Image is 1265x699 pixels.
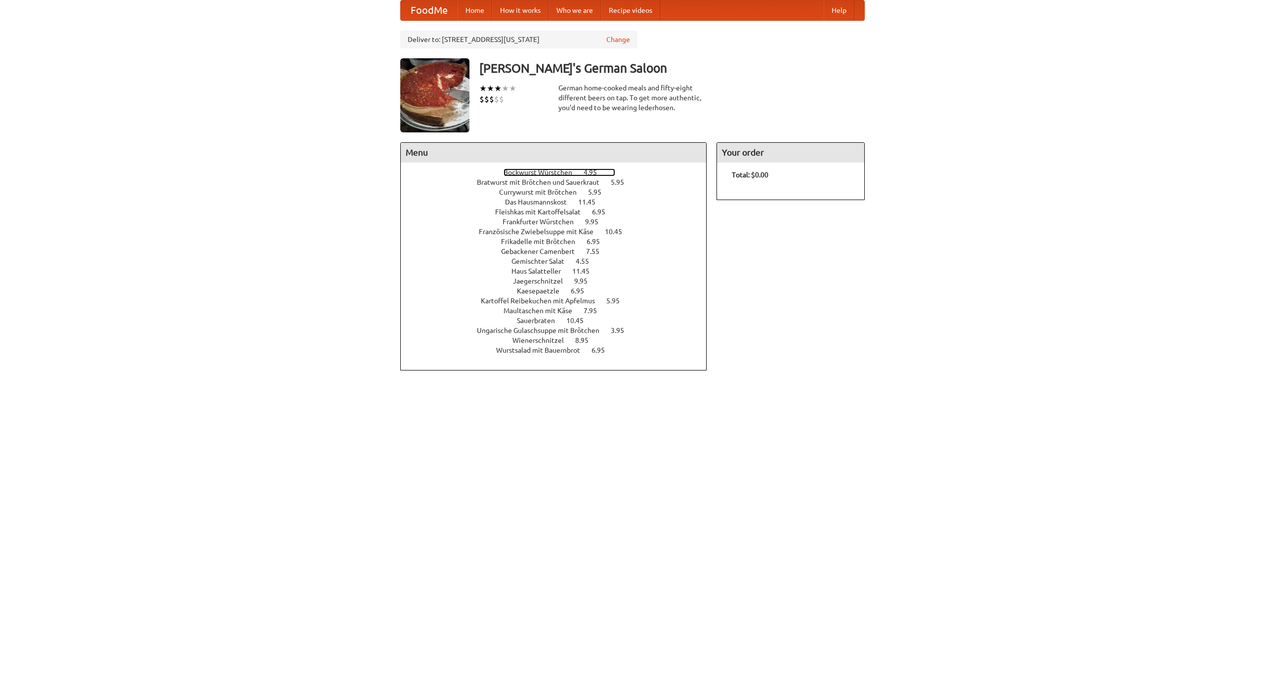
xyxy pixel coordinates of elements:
[503,218,617,226] a: Frankfurter Würstchen 9.95
[496,346,590,354] span: Wurstsalad mit Bauernbrot
[505,198,577,206] span: Das Hausmannskost
[601,0,660,20] a: Recipe videos
[504,307,582,315] span: Maultaschen mit Käse
[517,317,565,325] span: Sauerbraten
[509,83,516,94] li: ★
[586,247,609,255] span: 7.55
[605,228,632,236] span: 10.45
[511,257,607,265] a: Gemischter Salat 4.55
[512,336,574,344] span: Wienerschnitzel
[479,228,640,236] a: Französische Zwiebelsuppe mit Käse 10.45
[574,277,597,285] span: 9.95
[548,0,601,20] a: Who we are
[479,94,484,105] li: $
[481,297,605,305] span: Kartoffel Reibekuchen mit Apfelmus
[572,267,599,275] span: 11.45
[494,83,502,94] li: ★
[512,336,607,344] a: Wienerschnitzel 8.95
[824,0,854,20] a: Help
[479,228,603,236] span: Französische Zwiebelsuppe mit Käse
[558,83,707,113] div: German home-cooked meals and fifty-eight different beers on tap. To get more authentic, you'd nee...
[479,83,487,94] li: ★
[477,178,609,186] span: Bratwurst mit Brötchen und Sauerkraut
[499,188,620,196] a: Currywurst mit Brötchen 5.95
[505,198,614,206] a: Das Hausmannskost 11.45
[584,307,607,315] span: 7.95
[477,327,642,334] a: Ungarische Gulaschsuppe mit Brötchen 3.95
[517,287,569,295] span: Kaesepaetzle
[584,168,607,176] span: 4.95
[492,0,548,20] a: How it works
[499,94,504,105] li: $
[592,208,615,216] span: 6.95
[503,218,584,226] span: Frankfurter Würstchen
[504,168,615,176] a: Bockwurst Würstchen 4.95
[477,178,642,186] a: Bratwurst mit Brötchen und Sauerkraut 5.95
[401,0,458,20] a: FoodMe
[575,336,598,344] span: 8.95
[517,317,602,325] a: Sauerbraten 10.45
[458,0,492,20] a: Home
[513,277,573,285] span: Jaegerschnitzel
[611,178,634,186] span: 5.95
[576,257,599,265] span: 4.55
[487,83,494,94] li: ★
[591,346,615,354] span: 6.95
[732,171,768,179] b: Total: $0.00
[499,188,587,196] span: Currywurst mit Brötchen
[496,346,623,354] a: Wurstsalad mit Bauernbrot 6.95
[477,327,609,334] span: Ungarische Gulaschsuppe mit Brötchen
[513,277,606,285] a: Jaegerschnitzel 9.95
[606,35,630,44] a: Change
[571,287,594,295] span: 6.95
[511,267,571,275] span: Haus Salatteller
[501,247,618,255] a: Gebackener Camenbert 7.55
[400,31,637,48] div: Deliver to: [STREET_ADDRESS][US_STATE]
[504,307,615,315] a: Maultaschen mit Käse 7.95
[717,143,864,163] h4: Your order
[501,238,618,246] a: Frikadelle mit Brötchen 6.95
[501,247,585,255] span: Gebackener Camenbert
[479,58,865,78] h3: [PERSON_NAME]'s German Saloon
[494,94,499,105] li: $
[401,143,706,163] h4: Menu
[484,94,489,105] li: $
[611,327,634,334] span: 3.95
[566,317,593,325] span: 10.45
[481,297,638,305] a: Kartoffel Reibekuchen mit Apfelmus 5.95
[495,208,590,216] span: Fleishkas mit Kartoffelsalat
[517,287,602,295] a: Kaesepaetzle 6.95
[495,208,624,216] a: Fleishkas mit Kartoffelsalat 6.95
[606,297,630,305] span: 5.95
[587,238,610,246] span: 6.95
[504,168,582,176] span: Bockwurst Würstchen
[502,83,509,94] li: ★
[511,267,608,275] a: Haus Salatteller 11.45
[489,94,494,105] li: $
[501,238,585,246] span: Frikadelle mit Brötchen
[511,257,574,265] span: Gemischter Salat
[578,198,605,206] span: 11.45
[588,188,611,196] span: 5.95
[585,218,608,226] span: 9.95
[400,58,469,132] img: angular.jpg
